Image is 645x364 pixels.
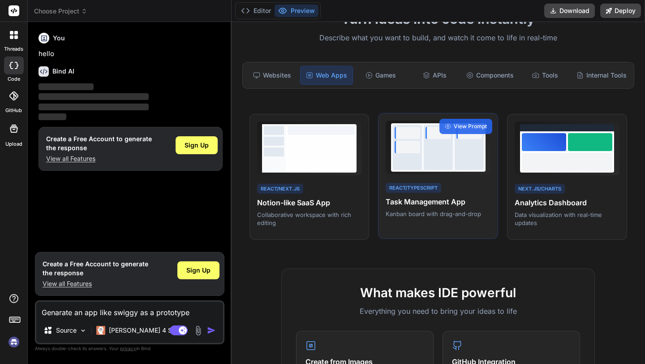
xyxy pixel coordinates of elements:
[6,334,21,350] img: signin
[386,210,490,218] p: Kanban board with drag-and-drop
[237,32,640,44] p: Describe what you want to build, and watch it come to life in real-time
[600,4,641,18] button: Deploy
[296,283,580,302] h2: What makes IDE powerful
[573,66,630,85] div: Internal Tools
[207,326,216,335] img: icon
[56,326,77,335] p: Source
[5,107,22,114] label: GitHub
[185,141,209,150] span: Sign Up
[52,67,74,76] h6: Bind AI
[39,93,149,100] span: ‌
[46,154,152,163] p: View all Features
[43,260,148,277] h1: Create a Free Account to generate the response
[246,66,298,85] div: Websites
[39,113,66,120] span: ‌
[79,327,87,334] img: Pick Models
[386,183,441,193] div: React/TypeScript
[237,4,275,17] button: Editor
[544,4,595,18] button: Download
[515,197,619,208] h4: Analytics Dashboard
[386,196,490,207] h4: Task Management App
[454,122,487,130] span: View Prompt
[186,266,211,275] span: Sign Up
[5,140,22,148] label: Upload
[355,66,407,85] div: Games
[39,83,94,90] span: ‌
[463,66,517,85] div: Components
[8,75,20,83] label: code
[515,184,565,194] div: Next.js/Charts
[515,211,619,227] p: Data visualization with real-time updates
[109,326,176,335] p: [PERSON_NAME] 4 S..
[46,134,152,152] h1: Create a Free Account to generate the response
[96,326,105,335] img: Claude 4 Sonnet
[300,66,353,85] div: Web Apps
[257,211,362,227] p: Collaborative workspace with rich editing
[39,49,223,59] p: hello
[35,344,224,353] p: Always double-check its answers. Your in Bind
[275,4,318,17] button: Preview
[193,325,203,336] img: attachment
[43,279,148,288] p: View all Features
[257,197,362,208] h4: Notion-like SaaS App
[34,7,87,16] span: Choose Project
[53,34,65,43] h6: You
[36,302,223,318] textarea: Genarate an app like swiggy as a prototype
[519,66,571,85] div: Tools
[408,66,460,85] div: APIs
[39,104,149,110] span: ‌
[296,306,580,316] p: Everything you need to bring your ideas to life
[120,346,136,351] span: privacy
[4,45,23,53] label: threads
[257,184,303,194] div: React/Next.js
